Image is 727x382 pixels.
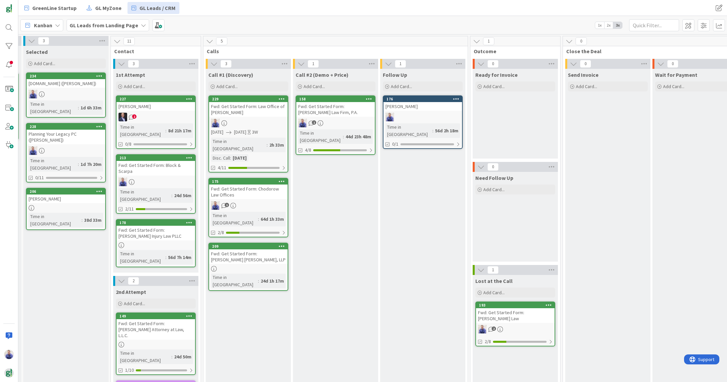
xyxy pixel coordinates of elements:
[125,367,134,374] span: 1/10
[117,155,195,161] div: 213
[252,129,258,136] div: 3W
[171,192,172,199] span: :
[117,313,195,340] div: 149Fwd: Get Started Form: [PERSON_NAME] Attorney at Law, L.L.C.
[117,220,195,240] div: 178Fwd: Get Started Form: [PERSON_NAME] Injury Law PLLC
[117,226,195,240] div: Fwd: Get Started Form: [PERSON_NAME] Injury Law PLLC
[83,2,125,14] a: GL MyZone
[27,79,105,88] div: [DOMAIN_NAME] ([PERSON_NAME])
[220,60,232,68] span: 3
[120,156,195,160] div: 213
[568,71,599,78] span: Send Invoice
[580,60,591,68] span: 0
[383,96,462,111] div: 176[PERSON_NAME]
[385,123,432,138] div: Time in [GEOGRAPHIC_DATA]
[211,212,258,226] div: Time in [GEOGRAPHIC_DATA]
[95,4,121,12] span: GL MyZone
[258,215,259,223] span: :
[433,127,460,134] div: 56d 2h 18m
[207,48,459,55] span: Calls
[613,22,622,29] span: 3x
[34,61,55,66] span: Add Card...
[475,278,513,284] span: Lost at the Call
[27,194,105,203] div: [PERSON_NAME]
[296,71,349,78] span: Call #2 (Demo + Price)
[119,123,165,138] div: Time in [GEOGRAPHIC_DATA]
[32,4,77,12] span: GreenLine Startup
[487,163,499,171] span: 0
[35,174,44,181] span: 0/11
[259,277,286,285] div: 24d 1h 17m
[27,90,105,98] div: JG
[119,349,171,364] div: Time in [GEOGRAPHIC_DATA]
[395,60,406,68] span: 1
[27,124,105,130] div: 228
[27,189,105,203] div: 206[PERSON_NAME]
[117,161,195,176] div: Fwd: Get Started Form: Block & Scarpa
[172,353,193,360] div: 24d 50m
[117,319,195,340] div: Fwd: Get Started Form: [PERSON_NAME] Attorney at Law, L.L.C.
[119,178,127,186] img: JG
[476,302,555,308] div: 193
[476,308,555,323] div: Fwd: Get Started Form: [PERSON_NAME] Law
[26,49,48,55] span: Selected
[117,102,195,111] div: [PERSON_NAME]
[120,97,195,101] div: 227
[209,96,288,117] div: 229Fwd: Get Started Form: Law Office of [PERSON_NAME]
[218,164,226,171] span: 4/11
[4,368,14,378] img: avatar
[125,205,134,212] span: 2/11
[475,175,513,181] span: Need Follow Up
[492,326,496,331] span: 2
[82,216,83,224] span: :
[4,350,14,359] img: JG
[79,104,103,111] div: 1d 6h 33m
[27,130,105,144] div: Planning Your Legacy PC ([PERSON_NAME])
[629,19,679,31] input: Quick Filter...
[79,161,103,168] div: 1d 7h 20m
[211,201,220,210] img: JG
[30,74,105,78] div: 234
[166,254,193,261] div: 56d 7h 14m
[391,83,412,89] span: Add Card...
[487,60,499,68] span: 0
[116,289,146,295] span: 2nd Attempt
[475,71,518,78] span: Ready for Invoice
[296,102,375,117] div: Fwd: Get Started Form: [PERSON_NAME] Law Firm, P.A.
[604,22,613,29] span: 2x
[209,201,288,210] div: JG
[343,133,344,140] span: :
[308,60,319,68] span: 1
[139,4,175,12] span: GL Leads / CRM
[78,104,79,111] span: :
[312,120,316,125] span: 1
[299,97,375,101] div: 158
[209,249,288,264] div: Fwd: Get Started Form: [PERSON_NAME] [PERSON_NAME], LLP
[172,192,193,199] div: 24d 56m
[119,188,171,203] div: Time in [GEOGRAPHIC_DATA]
[296,96,375,102] div: 158
[29,146,37,155] img: JG
[225,203,229,207] span: 1
[305,147,311,154] span: 4/8
[83,216,103,224] div: 38d 33m
[485,338,491,345] span: 2/8
[209,119,288,127] div: JG
[4,4,14,14] img: Visit kanbanzone.com
[29,90,37,98] img: JG
[34,21,52,29] span: Kanban
[30,124,105,129] div: 228
[124,83,145,89] span: Add Card...
[27,73,105,88] div: 234[DOMAIN_NAME] ([PERSON_NAME])
[296,119,375,127] div: JG
[259,215,286,223] div: 64d 1h 33m
[296,96,375,117] div: 158Fwd: Get Started Form: [PERSON_NAME] Law Firm, P.A.
[209,179,288,199] div: 175Fwd: Get Started Form: Chodorow Law Offices
[165,127,166,134] span: :
[27,73,105,79] div: 234
[209,185,288,199] div: Fwd: Get Started Form: Chodorow Law Offices
[212,97,288,101] div: 229
[119,113,127,121] img: JD
[171,353,172,360] span: :
[383,71,407,78] span: Follow Up
[298,129,343,144] div: Time in [GEOGRAPHIC_DATA]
